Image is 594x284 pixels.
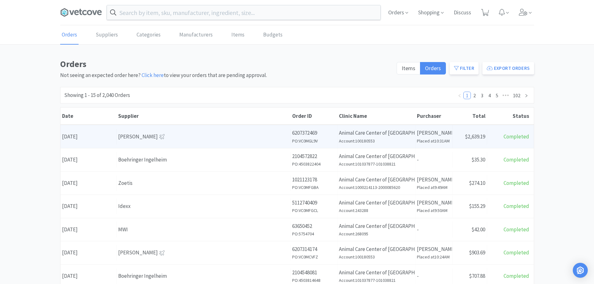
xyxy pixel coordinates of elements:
div: [DATE] [60,245,117,261]
span: Completed [504,226,529,233]
h6: Account: 243288 [339,207,413,214]
span: $903.69 [469,249,485,256]
div: Clinic Name [339,113,414,119]
p: Animal Care Center of [GEOGRAPHIC_DATA] [339,176,413,184]
h6: Account: 101037877-101038821 [339,161,413,167]
p: 1021123178 [292,176,336,184]
h6: Account: 1000214113-2000085620 [339,184,413,191]
a: 102 [511,92,522,99]
a: 3 [479,92,485,99]
i: icon: right [524,94,528,98]
span: $155.29 [469,203,485,209]
p: 5112740409 [292,199,336,207]
a: 1 [464,92,471,99]
div: Open Intercom Messenger [573,263,588,278]
h6: PO: 5754704 [292,230,336,237]
h6: PO: VC0MCVFZ [292,253,336,260]
li: 4 [486,92,493,99]
li: Next Page [523,92,530,99]
h6: PO: VC0MGL9V [292,137,336,144]
div: Showing 1 - 15 of 2,040 Orders [64,91,130,99]
p: Animal Care Center of [GEOGRAPHIC_DATA] [339,129,413,137]
span: ••• [501,92,511,99]
span: $2,639.19 [465,133,485,140]
button: Filter [450,62,479,75]
a: Orders [60,26,79,45]
div: Boehringer Ingelheim [118,272,289,280]
h6: Account: 100180553 [339,137,413,144]
h6: PO: VC0MFGCL [292,207,336,214]
span: Completed [504,249,529,256]
div: [DATE] [60,222,117,238]
div: [PERSON_NAME] [118,248,289,257]
div: [DATE] [60,198,117,214]
p: [PERSON_NAME] [417,129,451,137]
p: - [417,156,451,164]
div: Boehringer Ingelheim [118,156,289,164]
div: Total [454,113,485,119]
div: [DATE] [60,268,117,284]
li: Previous Page [456,92,463,99]
h6: Account: 268095 [339,230,413,237]
a: Click here [142,72,164,79]
button: Export Orders [482,62,534,75]
a: Discuss [451,10,474,16]
div: [DATE] [60,129,117,145]
div: MWI [118,225,289,234]
p: 63650452 [292,222,336,230]
p: Animal Care Center of [GEOGRAPHIC_DATA] [339,245,413,253]
p: Animal Care Center of [GEOGRAPHIC_DATA] [339,222,413,230]
span: $707.88 [469,272,485,279]
span: Items [402,65,415,72]
div: [DATE] [60,152,117,168]
div: Idexx [118,202,289,210]
div: Zoetis [118,179,289,187]
p: [PERSON_NAME] [417,176,451,184]
p: Animal Care Center of [GEOGRAPHIC_DATA] [339,199,413,207]
a: 4 [486,92,493,99]
a: Categories [135,26,162,45]
span: Completed [504,180,529,186]
p: [PERSON_NAME] [417,245,451,253]
a: Suppliers [94,26,119,45]
div: Supplier [118,113,289,119]
h6: PO: 4503814648 [292,277,336,284]
input: Search by item, sku, manufacturer, ingredient, size... [107,5,380,20]
p: 6207314174 [292,245,336,253]
p: Animal Care Center of [GEOGRAPHIC_DATA] [339,268,413,277]
div: Order ID [292,113,336,119]
span: $35.30 [471,156,485,163]
a: Budgets [262,26,284,45]
h6: Placed at 10:24AM [417,253,451,260]
a: Manufacturers [178,26,214,45]
h6: PO: VC0MFGBA [292,184,336,191]
p: 2104548081 [292,268,336,277]
li: Next 5 Pages [501,92,511,99]
p: 2104572822 [292,152,336,161]
h6: Account: 100180553 [339,253,413,260]
h1: Orders [60,57,393,71]
li: 2 [471,92,478,99]
p: [PERSON_NAME] [417,199,451,207]
a: 2 [471,92,478,99]
a: Items [230,26,246,45]
a: 5 [494,92,500,99]
h6: PO: 4503822404 [292,161,336,167]
h6: Placed at 10:31AM [417,137,451,144]
div: Purchaser [417,113,451,119]
div: [DATE] [60,175,117,191]
span: Orders [425,65,441,72]
div: Status [489,113,529,119]
h6: Account: 101037877-101038821 [339,277,413,284]
div: Date [62,113,115,119]
span: Completed [504,156,529,163]
p: - [417,225,451,234]
h6: Placed at 9:50AM [417,207,451,214]
p: Animal Care Center of [GEOGRAPHIC_DATA] [339,152,413,161]
div: Not seeing an expected order here? to view your orders that are pending approval. [60,57,393,79]
span: $42.00 [471,226,485,233]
